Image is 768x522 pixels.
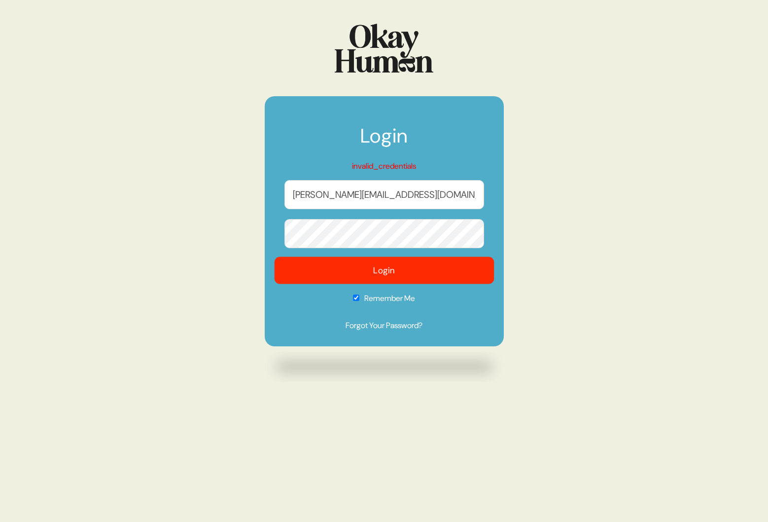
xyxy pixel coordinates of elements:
[284,180,484,209] input: Email
[265,351,504,382] img: Drop shadow
[335,24,433,73] img: Logo
[284,126,484,155] h1: Login
[284,293,484,311] label: Remember Me
[284,320,484,332] a: Forgot Your Password?
[284,160,484,172] p: invalid_credentials
[353,295,359,301] input: Remember Me
[274,257,494,284] button: Login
